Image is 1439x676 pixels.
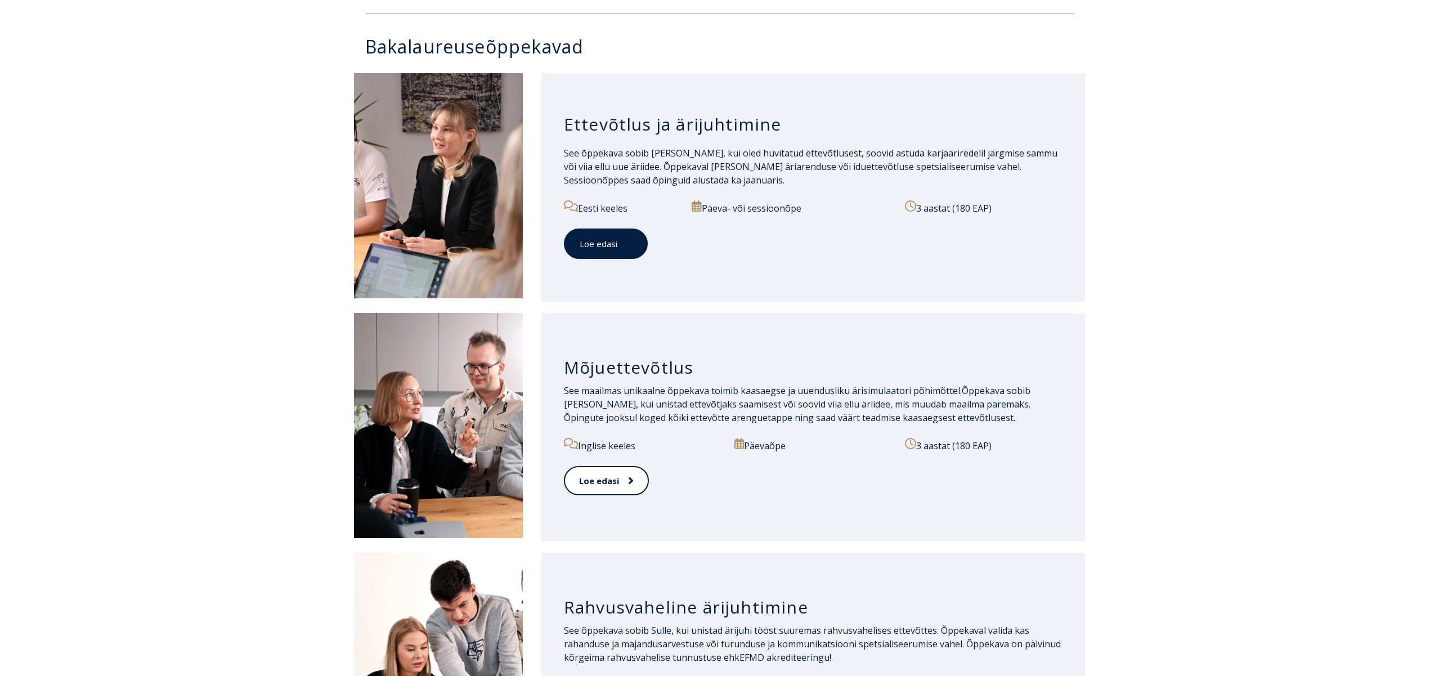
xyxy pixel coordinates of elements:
p: 3 aastat (180 EAP) [905,200,1063,215]
span: Õppekava sobib [PERSON_NAME], kui unistad ettevõtjaks saamisest või soovid viia ellu äriidee, mis... [564,384,1030,424]
h3: Mõjuettevõtlus [564,357,1063,378]
p: Päeva- või sessioonõpe [692,200,892,215]
span: See maailmas unikaalne õppekava toimib kaasaegse ja uuendusliku ärisimulaatori põhimõttel. [564,384,962,397]
h3: Bakalaureuseõppekavad [365,37,1086,56]
p: 3 aastat (180 EAP) [905,438,1051,453]
h3: Rahvusvaheline ärijuhtimine [564,597,1063,618]
span: See õppekava sobib [PERSON_NAME], kui oled huvitatud ettevõtlusest, soovid astuda karjääriredelil... [564,147,1057,186]
p: Inglise keeles [564,438,721,453]
img: Ettevõtlus ja ärijuhtimine [354,73,523,298]
a: EFMD akrediteeringu [739,651,830,664]
h3: Ettevõtlus ja ärijuhtimine [564,114,1063,135]
p: Päevaõpe [734,438,892,453]
span: See õppekava sobib Sulle, kui unistad ärijuhi tööst suuremas rahvusvahelises ettevõttes. Õppekava... [564,624,1061,664]
a: Loe edasi [564,229,648,259]
a: Loe edasi [564,466,649,496]
p: Eesti keeles [564,200,679,215]
img: Mõjuettevõtlus [354,313,523,538]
